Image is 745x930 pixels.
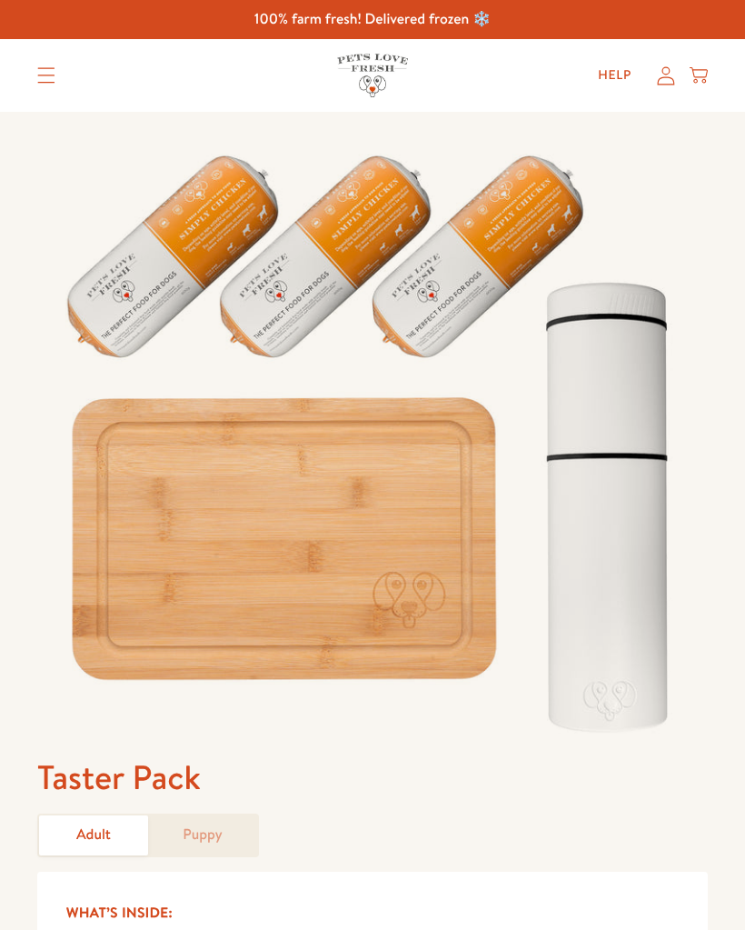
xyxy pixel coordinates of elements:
img: Pets Love Fresh [337,54,408,96]
summary: Translation missing: en.sections.header.menu [23,53,70,98]
h5: What’s Inside: [66,901,679,925]
h1: Taster Pack [37,755,708,799]
a: Puppy [148,815,257,855]
iframe: Gorgias live chat messenger [654,845,727,912]
a: Help [583,57,646,94]
img: Taster Pack - Adult [37,112,708,755]
a: Adult [39,815,148,855]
